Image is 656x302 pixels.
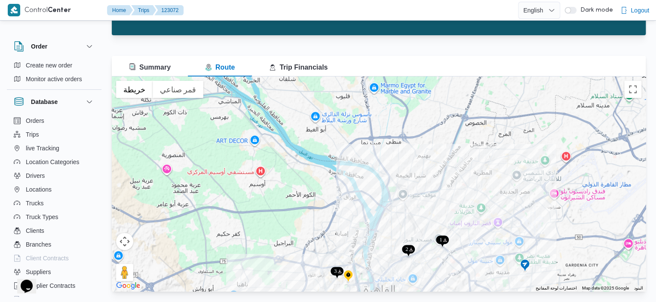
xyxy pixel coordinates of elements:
[114,280,142,291] img: Google
[10,251,98,265] button: Client Contracts
[536,285,577,291] button: اختصارات لوحة المفاتيح
[10,224,98,238] button: Clients
[10,210,98,224] button: Truck Types
[26,226,44,236] span: Clients
[116,233,133,250] button: عناصر التحكّم بطريقة عرض الخريطة
[269,64,328,71] span: Trip Financials
[31,97,58,107] h3: Database
[26,129,39,140] span: Trips
[7,58,101,89] div: Order
[114,280,142,291] a: ‏فتح هذه المنطقة في "خرائط Google" (يؤدي ذلك إلى فتح نافذة جديدة)
[129,64,171,71] span: Summary
[26,184,52,195] span: Locations
[617,2,653,19] button: Logout
[10,155,98,169] button: Location Categories
[116,81,153,98] button: عرض خريطة الشارع
[10,58,98,72] button: Create new order
[14,41,95,52] button: Order
[10,114,98,128] button: Orders
[582,286,629,290] span: Map data ©2025 Google
[31,41,47,52] h3: Order
[26,239,51,250] span: Branches
[26,157,80,167] span: Location Categories
[10,72,98,86] button: Monitor active orders
[10,169,98,183] button: Drivers
[9,268,36,293] iframe: chat widget
[624,81,641,98] button: تبديل إلى العرض ملء الشاشة
[26,60,72,70] span: Create new order
[26,171,45,181] span: Drivers
[205,64,235,71] span: Route
[10,279,98,293] button: Supplier Contracts
[10,265,98,279] button: Suppliers
[8,4,20,16] img: X8yXhbKr1z7QwAAAABJRU5ErkJggg==
[10,183,98,196] button: Locations
[634,286,643,290] a: البنود
[10,238,98,251] button: Branches
[26,74,82,84] span: Monitor active orders
[26,116,44,126] span: Orders
[26,198,43,208] span: Trucks
[631,5,649,15] span: Logout
[26,267,51,277] span: Suppliers
[10,196,98,210] button: Trucks
[48,7,71,14] b: Center
[14,97,95,107] button: Database
[10,128,98,141] button: Trips
[26,281,75,291] span: Supplier Contracts
[153,81,203,98] button: عرض صور القمر الصناعي
[107,5,133,15] button: Home
[10,141,98,155] button: live Tracking
[26,212,58,222] span: Truck Types
[7,114,101,300] div: Database
[131,5,156,15] button: Trips
[154,5,184,15] button: 123072
[576,7,613,14] span: Dark mode
[26,253,69,263] span: Client Contracts
[26,143,59,153] span: live Tracking
[116,264,133,281] button: اسحب الدليل على الخريطة لفتح "التجوّل الافتراضي".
